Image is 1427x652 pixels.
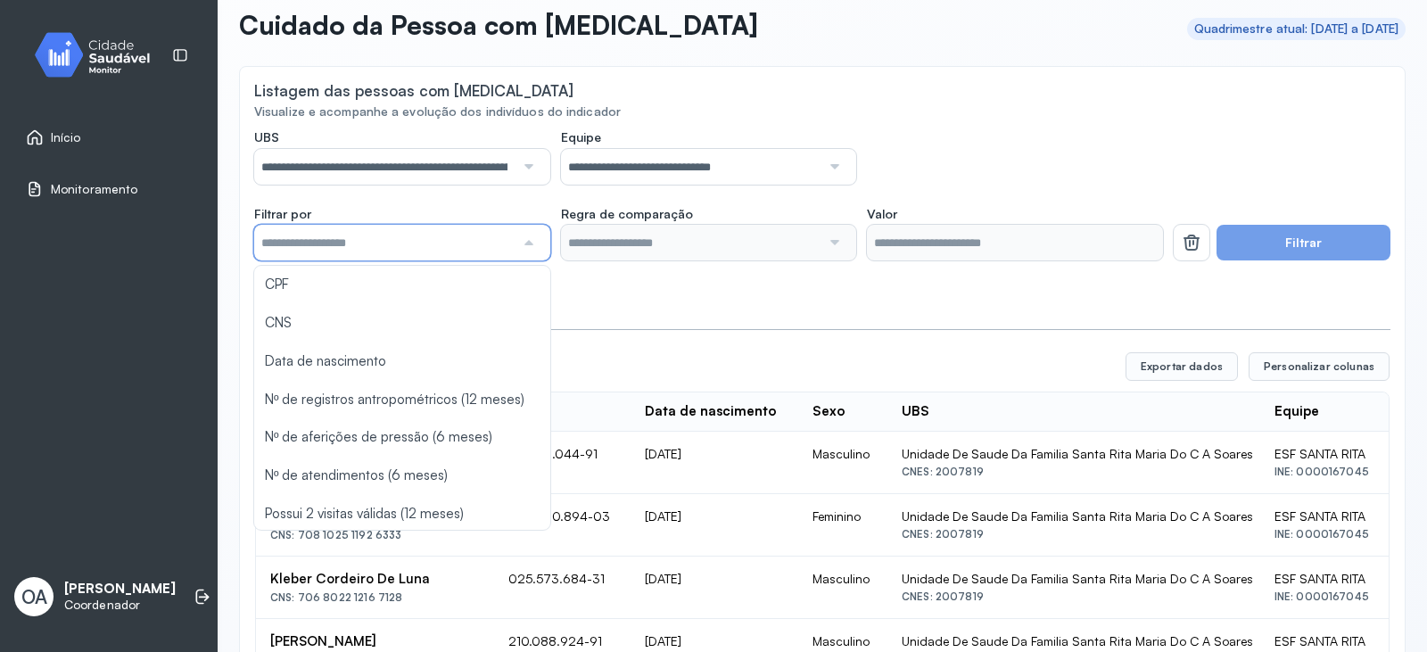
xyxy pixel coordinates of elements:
span: Início [51,130,81,145]
div: Data de nascimento [645,403,777,420]
div: CNES: 2007819 [902,466,1246,478]
span: Filtrar por [254,206,311,222]
div: 151 registros encontrados [255,359,1111,375]
span: Personalizar colunas [1264,359,1374,374]
div: CNES: 2007819 [902,590,1246,603]
button: Exportar dados [1126,352,1238,381]
a: Início [26,128,192,146]
li: CNS [254,304,550,343]
div: Quadrimestre atual: [DATE] a [DATE] [1194,21,1399,37]
td: [DATE] [631,557,798,619]
li: Possui 2 visitas válidas (12 meses) [254,495,550,533]
td: Masculino [798,557,887,619]
li: Data de nascimento [254,343,550,381]
div: ESF SANTA RITA [1274,446,1374,462]
div: CNS: 706 8022 1216 7128 [270,591,480,604]
td: 025.573.684-31 [494,557,630,619]
img: monitor.svg [19,29,179,81]
td: 391.661.044-91 [494,432,630,494]
div: ESF SANTA RITA [1274,571,1374,587]
div: ESF SANTA RITA [1274,633,1374,649]
span: UBS [254,129,279,145]
a: Monitoramento [26,180,192,198]
div: Unidade De Saude Da Familia Santa Rita Maria Do C A Soares [902,446,1246,462]
div: Kleber Cordeiro De Luna [270,571,480,588]
div: Listagem das pessoas com [MEDICAL_DATA] [254,81,573,100]
td: 050.780.894-03 [494,494,630,557]
li: Nº de aferições de pressão (6 meses) [254,418,550,457]
span: Monitoramento [51,182,137,197]
div: UBS [902,403,929,420]
td: [DATE] [631,494,798,557]
button: Filtrar [1217,225,1390,260]
div: ESF SANTA RITA [1274,508,1374,524]
li: Nº de registros antropométricos (12 meses) [254,381,550,419]
div: Equipe [1274,403,1319,420]
button: Personalizar colunas [1249,352,1390,381]
td: [DATE] [631,432,798,494]
div: INE: 0000167045 [1274,528,1374,541]
td: Masculino [798,432,887,494]
span: Regra de comparação [561,206,693,222]
p: [PERSON_NAME] [64,581,176,598]
div: [PERSON_NAME] [270,633,480,650]
div: Sexo [812,403,845,420]
div: CNES: 2007819 [902,528,1246,541]
div: Unidade De Saude Da Familia Santa Rita Maria Do C A Soares [902,571,1246,587]
span: OA [21,585,47,608]
li: CPF [254,266,550,304]
li: Nº de atendimentos (6 meses) [254,457,550,495]
div: INE: 0000167045 [1274,590,1374,603]
div: INE: 0000167045 [1274,466,1374,478]
div: CNS: 708 1025 1192 6333 [270,529,480,541]
div: Unidade De Saude Da Familia Santa Rita Maria Do C A Soares [902,633,1246,649]
div: Visualize e acompanhe a evolução dos indivíduos do indicador [254,104,1390,120]
span: Valor [867,206,897,222]
td: Feminino [798,494,887,557]
p: Coordenador [64,598,176,613]
div: Unidade De Saude Da Familia Santa Rita Maria Do C A Soares [902,508,1246,524]
p: Cuidado da Pessoa com [MEDICAL_DATA] [239,9,758,41]
span: Equipe [561,129,601,145]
